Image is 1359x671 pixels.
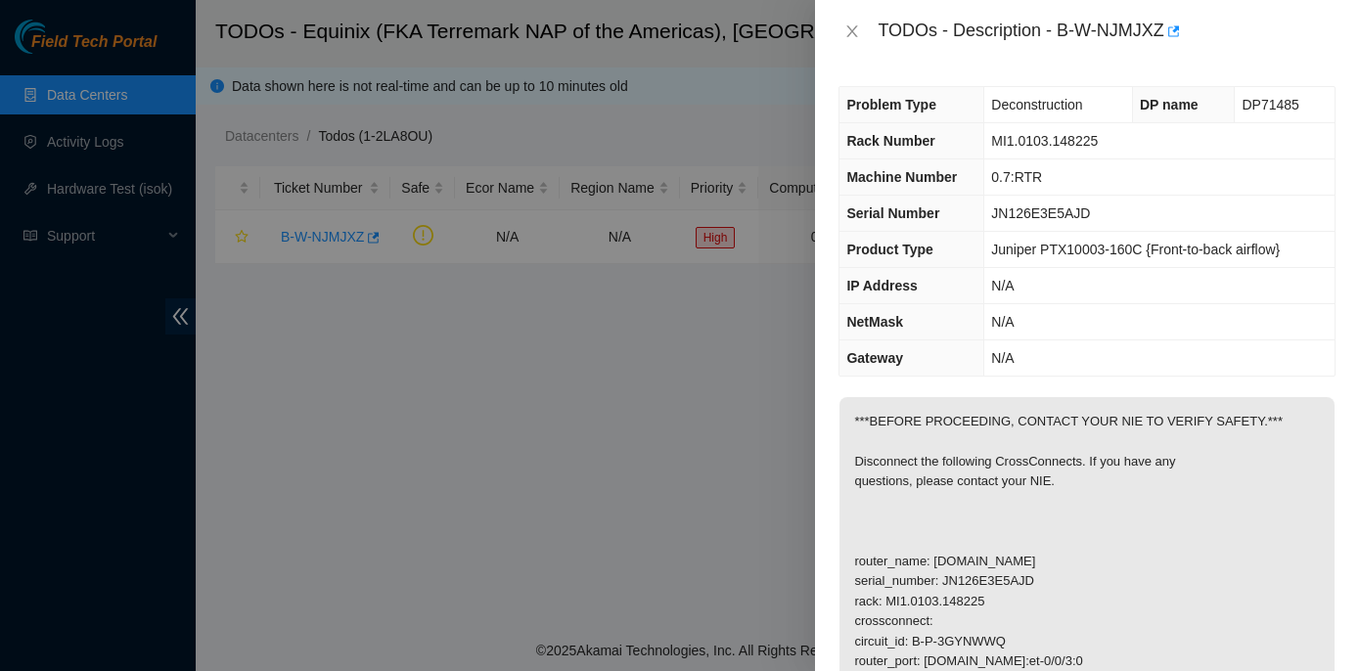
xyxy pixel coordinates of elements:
div: TODOs - Description - B-W-NJMJXZ [878,16,1336,47]
span: 0.7:RTR [991,169,1042,185]
span: Product Type [846,242,932,257]
button: Close [838,22,866,41]
span: N/A [991,350,1014,366]
span: JN126E3E5AJD [991,205,1090,221]
span: Gateway [846,350,903,366]
span: close [844,23,860,39]
span: Juniper PTX10003-160C {Front-to-back airflow} [991,242,1280,257]
span: Serial Number [846,205,939,221]
span: MI1.0103.148225 [991,133,1098,149]
span: NetMask [846,314,903,330]
span: N/A [991,314,1014,330]
span: Rack Number [846,133,934,149]
span: IP Address [846,278,917,293]
span: Machine Number [846,169,957,185]
span: Problem Type [846,97,936,112]
span: DP name [1140,97,1199,112]
span: DP71485 [1242,97,1298,112]
span: Deconstruction [991,97,1082,112]
span: N/A [991,278,1014,293]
